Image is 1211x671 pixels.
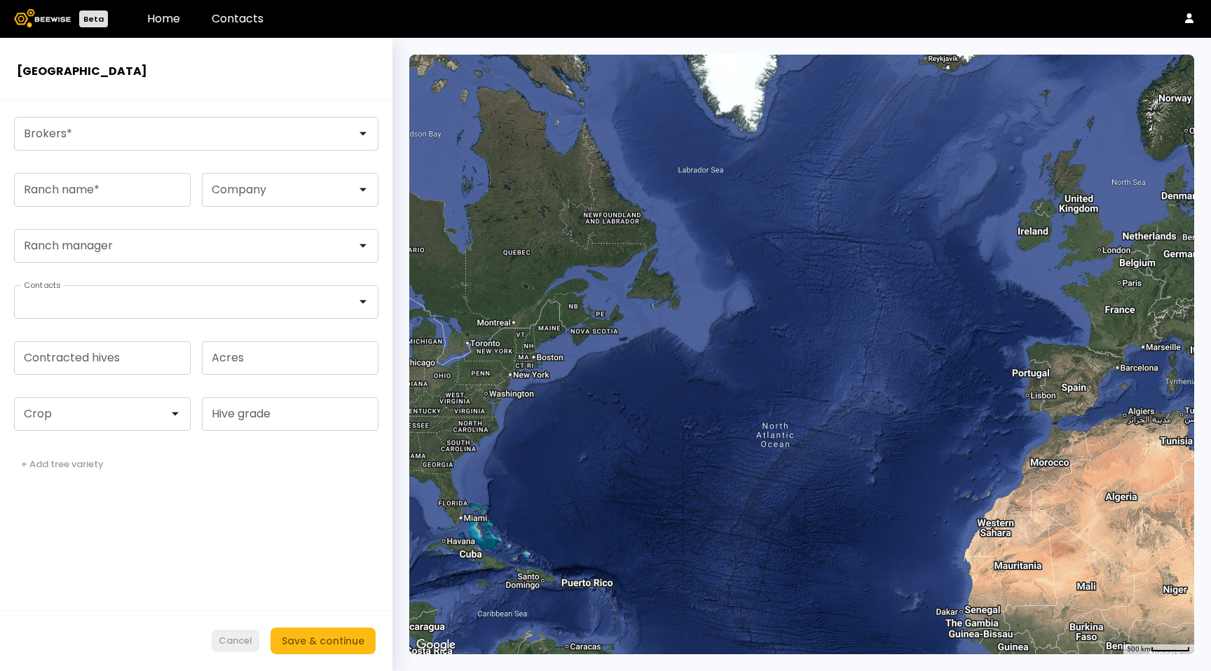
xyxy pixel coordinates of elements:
[212,630,259,652] button: Cancel
[21,457,104,471] div: + Add tree variety
[1127,645,1151,653] span: 500 km
[212,11,264,27] a: Contacts
[147,11,180,27] a: Home
[413,636,459,654] img: Google
[14,9,71,27] img: Beewise logo
[413,636,459,654] a: Open this area in Google Maps (opens a new window)
[14,453,111,476] button: + Add tree variety
[219,634,252,648] div: Cancel
[17,63,376,80] h2: [GEOGRAPHIC_DATA]
[79,11,108,27] div: Beta
[271,628,376,654] button: Save & continue
[1123,644,1194,654] button: Map Scale: 500 km per 52 pixels
[282,633,364,649] div: Save & continue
